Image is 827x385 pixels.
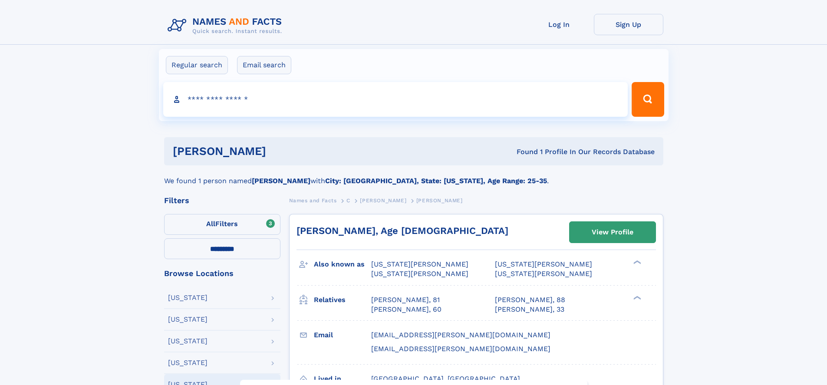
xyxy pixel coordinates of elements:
[592,222,633,242] div: View Profile
[631,260,642,265] div: ❯
[371,375,520,383] span: [GEOGRAPHIC_DATA], [GEOGRAPHIC_DATA]
[314,293,371,307] h3: Relatives
[360,195,406,206] a: [PERSON_NAME]
[164,270,280,277] div: Browse Locations
[495,295,565,305] a: [PERSON_NAME], 88
[524,14,594,35] a: Log In
[416,197,463,204] span: [PERSON_NAME]
[297,225,508,236] a: [PERSON_NAME], Age [DEMOGRAPHIC_DATA]
[163,82,628,117] input: search input
[314,328,371,342] h3: Email
[252,177,310,185] b: [PERSON_NAME]
[371,305,442,314] a: [PERSON_NAME], 60
[168,338,208,345] div: [US_STATE]
[173,146,392,157] h1: [PERSON_NAME]
[168,359,208,366] div: [US_STATE]
[164,165,663,186] div: We found 1 person named with .
[166,56,228,74] label: Regular search
[325,177,547,185] b: City: [GEOGRAPHIC_DATA], State: [US_STATE], Age Range: 25-35
[164,197,280,204] div: Filters
[289,195,337,206] a: Names and Facts
[168,316,208,323] div: [US_STATE]
[632,82,664,117] button: Search Button
[495,260,592,268] span: [US_STATE][PERSON_NAME]
[164,214,280,235] label: Filters
[594,14,663,35] a: Sign Up
[371,260,468,268] span: [US_STATE][PERSON_NAME]
[164,14,289,37] img: Logo Names and Facts
[631,295,642,300] div: ❯
[346,195,350,206] a: C
[206,220,215,228] span: All
[237,56,291,74] label: Email search
[495,305,564,314] a: [PERSON_NAME], 33
[314,257,371,272] h3: Also known as
[391,147,655,157] div: Found 1 Profile In Our Records Database
[570,222,656,243] a: View Profile
[346,197,350,204] span: C
[168,294,208,301] div: [US_STATE]
[360,197,406,204] span: [PERSON_NAME]
[371,331,550,339] span: [EMAIL_ADDRESS][PERSON_NAME][DOMAIN_NAME]
[371,345,550,353] span: [EMAIL_ADDRESS][PERSON_NAME][DOMAIN_NAME]
[371,270,468,278] span: [US_STATE][PERSON_NAME]
[371,295,440,305] a: [PERSON_NAME], 81
[495,270,592,278] span: [US_STATE][PERSON_NAME]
